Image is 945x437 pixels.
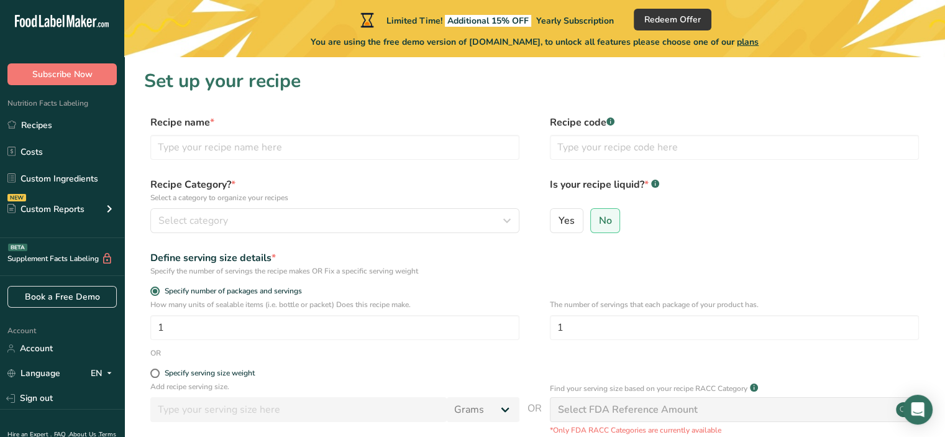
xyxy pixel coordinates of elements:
[150,381,519,392] p: Add recipe serving size.
[160,287,302,296] span: Specify number of packages and servings
[144,67,925,95] h1: Set up your recipe
[536,15,614,27] span: Yearly Subscription
[558,402,698,417] div: Select FDA Reference Amount
[550,383,747,394] p: Find your serving size based on your recipe RACC Category
[150,347,161,359] div: OR
[91,366,117,381] div: EN
[599,214,612,227] span: No
[903,395,933,425] div: Open Intercom Messenger
[165,369,255,378] div: Specify serving size weight
[8,244,27,251] div: BETA
[150,192,519,203] p: Select a category to organize your recipes
[550,425,919,436] p: *Only FDA RACC Categories are currently available
[311,35,759,48] span: You are using the free demo version of [DOMAIN_NAME], to unlock all features please choose one of...
[150,299,519,310] p: How many units of sealable items (i.e. bottle or packet) Does this recipe make.
[150,397,447,422] input: Type your serving size here
[150,115,519,130] label: Recipe name
[150,251,519,265] div: Define serving size details
[550,299,919,310] p: The number of servings that each package of your product has.
[7,63,117,85] button: Subscribe Now
[550,177,919,203] label: Is your recipe liquid?
[7,203,84,216] div: Custom Reports
[550,135,919,160] input: Type your recipe code here
[445,15,531,27] span: Additional 15% OFF
[550,115,919,130] label: Recipe code
[158,213,228,228] span: Select category
[7,362,60,384] a: Language
[527,401,542,436] span: OR
[150,135,519,160] input: Type your recipe name here
[559,214,575,227] span: Yes
[150,265,519,277] div: Specify the number of servings the recipe makes OR Fix a specific serving weight
[7,286,117,308] a: Book a Free Demo
[644,13,701,26] span: Redeem Offer
[358,12,614,27] div: Limited Time!
[32,68,93,81] span: Subscribe Now
[150,208,519,233] button: Select category
[7,194,26,201] div: NEW
[737,36,759,48] span: plans
[150,177,519,203] label: Recipe Category?
[634,9,711,30] button: Redeem Offer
